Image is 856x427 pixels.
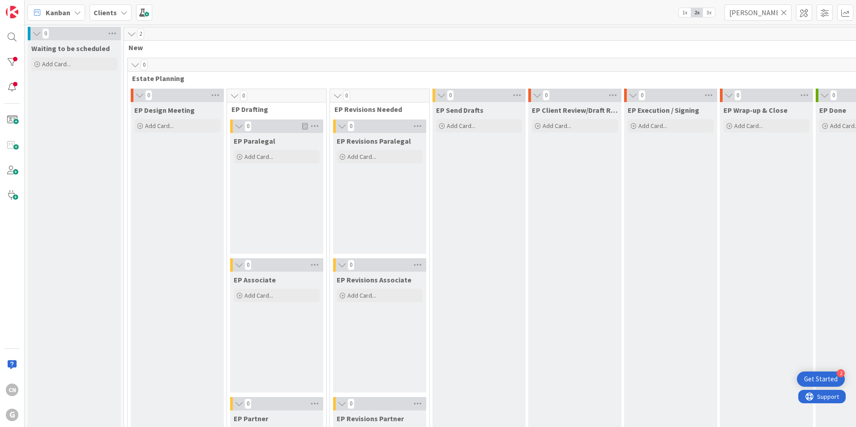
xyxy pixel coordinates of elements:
span: EP Design Meeting [134,106,195,115]
span: EP Associate [234,275,276,284]
span: Add Card... [447,122,475,130]
div: Open Get Started checklist, remaining modules: 2 [797,371,845,387]
span: EP Revisions Paralegal [337,137,411,145]
span: 0 [830,90,837,101]
span: EP Client Review/Draft Review Meeting [532,106,618,115]
span: Add Card... [638,122,667,130]
span: EP Execution / Signing [628,106,699,115]
span: EP Drafting [231,105,315,114]
span: Add Card... [347,291,376,299]
span: 0 [543,90,550,101]
span: 0 [638,90,646,101]
span: 0 [347,121,355,132]
span: 2 [137,29,144,39]
span: 3x [703,8,715,17]
span: 2x [691,8,703,17]
span: Add Card... [244,291,273,299]
span: Waiting to be scheduled [31,44,110,53]
span: 0 [447,90,454,101]
span: 0 [42,28,49,39]
span: 1x [679,8,691,17]
span: EP Revisions Associate [337,275,411,284]
img: Visit kanbanzone.com [6,6,18,18]
span: 0 [734,90,741,101]
span: Kanban [46,7,70,18]
span: Add Card... [244,153,273,161]
div: Get Started [804,375,838,384]
span: 0 [343,90,350,101]
div: G [6,409,18,421]
span: Add Card... [543,122,571,130]
span: EP Revisions Partner [337,414,404,423]
span: 0 [240,90,247,101]
span: EP Revisions Needed [334,105,418,114]
span: EP Wrap-up & Close [723,106,788,115]
span: Add Card... [42,60,71,68]
span: EP Paralegal [234,137,275,145]
span: Support [19,1,41,12]
b: Clients [94,8,117,17]
span: 0 [244,398,252,409]
span: Add Card... [347,153,376,161]
span: 0 [145,90,152,101]
span: Add Card... [145,122,174,130]
span: EP Send Drafts [436,106,484,115]
div: CN [6,384,18,396]
span: EP Done [819,106,846,115]
div: 2 [837,369,845,377]
span: EP Partner [234,414,268,423]
span: 0 [141,60,148,70]
span: Add Card... [734,122,763,130]
span: 0 [347,398,355,409]
span: 0 [347,260,355,270]
span: 0 [244,260,252,270]
input: Quick Filter... [724,4,792,21]
span: 0 [244,121,252,132]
